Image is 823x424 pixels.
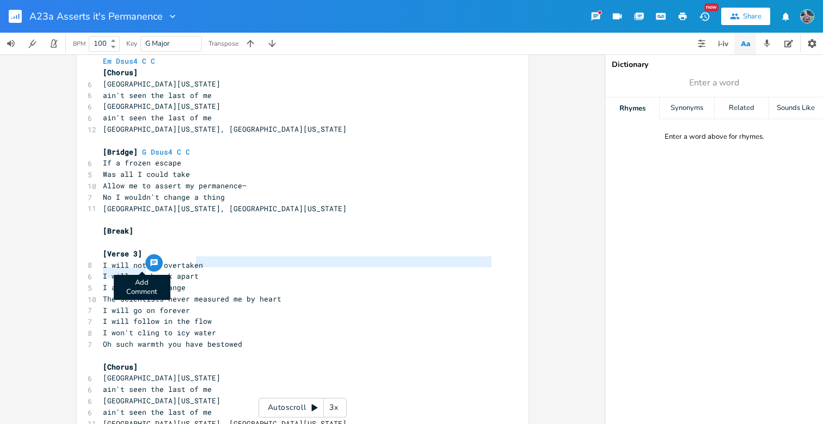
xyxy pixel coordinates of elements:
[116,56,138,66] span: Dsus4
[665,132,764,142] div: Enter a word above for rhymes.
[103,181,247,191] span: Allow me to assert my permanence—
[259,398,347,417] div: Autoscroll
[721,8,770,25] button: Share
[103,373,220,383] span: [GEOGRAPHIC_DATA][US_STATE]
[142,147,146,157] span: G
[151,56,155,66] span: C
[103,271,199,281] span: I will not break apart
[29,11,163,21] span: A23a Asserts it's Permanence
[103,384,212,394] span: ain't seen the last of me
[103,113,212,122] span: ain't seen the last of me
[103,56,112,66] span: Em
[73,41,85,47] div: BPM
[103,204,347,213] span: [GEOGRAPHIC_DATA][US_STATE], [GEOGRAPHIC_DATA][US_STATE]
[208,40,238,47] div: Transpose
[177,147,181,157] span: C
[715,97,769,119] div: Related
[324,398,343,417] div: 3x
[103,158,181,168] span: If a frozen escape
[103,226,133,236] span: [Break]
[103,67,138,77] span: [Chorus]
[743,11,761,21] div: Share
[103,328,216,337] span: I won't cling to icy water
[660,97,714,119] div: Synonyms
[142,56,146,66] span: C
[769,97,823,119] div: Sounds Like
[704,3,718,11] div: New
[103,79,220,89] span: [GEOGRAPHIC_DATA][US_STATE]
[103,90,212,100] span: ain't seen the last of me
[689,77,739,89] span: Enter a word
[103,249,142,259] span: [Verse 3]
[800,9,814,23] img: Jason McVay
[612,61,816,69] div: Dictionary
[103,169,190,179] span: Was all I could take
[103,124,347,134] span: [GEOGRAPHIC_DATA][US_STATE], [GEOGRAPHIC_DATA][US_STATE]
[605,97,659,119] div: Rhymes
[103,147,138,157] span: [Bridge]
[126,40,137,47] div: Key
[103,101,220,111] span: [GEOGRAPHIC_DATA][US_STATE]
[103,294,281,304] span: The scientists never measured me by heart
[103,339,242,349] span: Oh such warmth you have bestowed
[103,362,138,372] span: [Chorus]
[693,7,715,26] button: New
[103,282,186,292] span: I am the sea change
[103,305,190,315] span: I will go on forever
[145,39,170,48] span: G Major
[103,192,225,202] span: No I wouldn't change a thing
[145,254,163,272] button: Add Comment
[151,147,173,157] span: Dsus4
[103,396,220,405] span: [GEOGRAPHIC_DATA][US_STATE]
[103,407,212,417] span: ain't seen the last of me
[103,316,212,326] span: I will follow in the flow
[186,147,190,157] span: C
[103,260,203,270] span: I will not be overtaken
